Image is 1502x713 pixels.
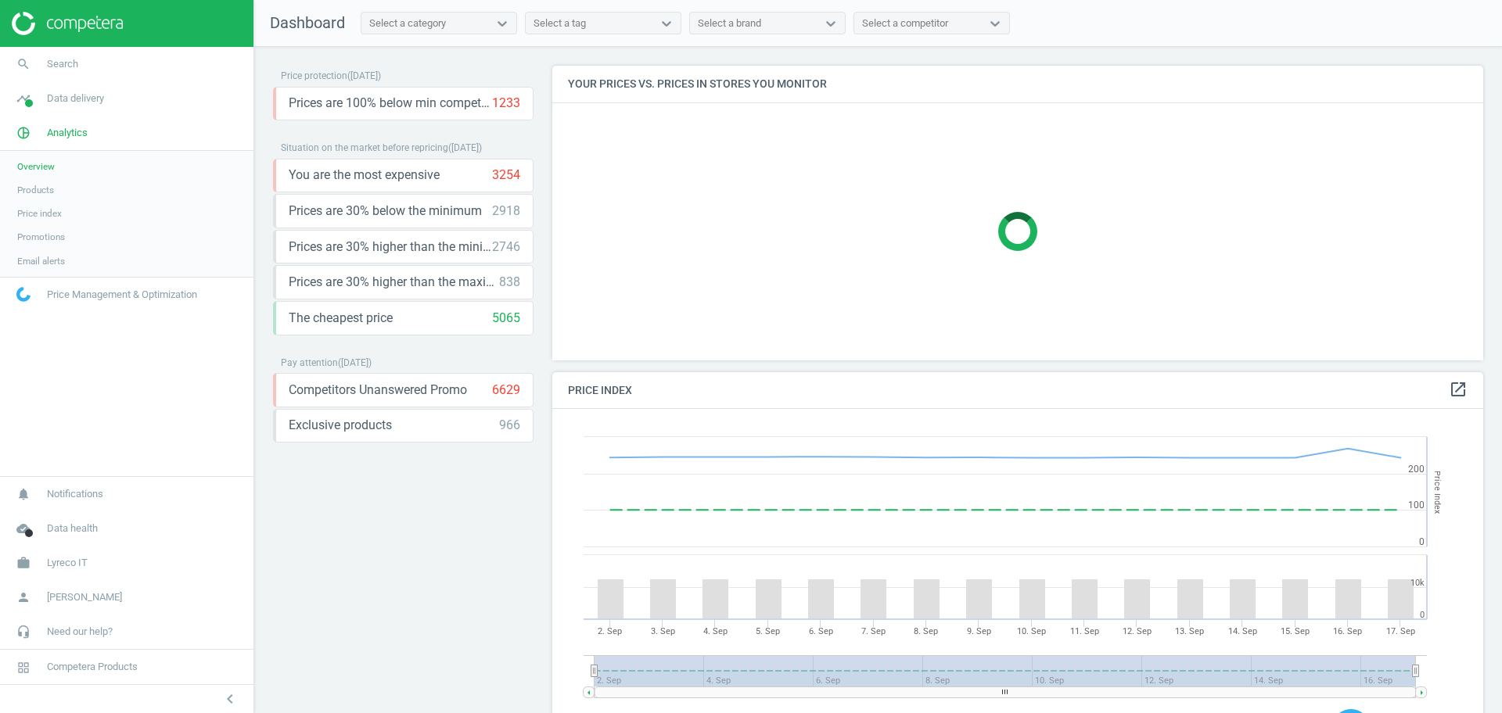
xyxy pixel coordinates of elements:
[17,231,65,243] span: Promotions
[12,12,123,35] img: ajHJNr6hYgQAAAAASUVORK5CYII=
[17,160,55,173] span: Overview
[289,382,467,399] span: Competitors Unanswered Promo
[270,13,345,32] span: Dashboard
[492,202,520,220] div: 2918
[492,382,520,399] div: 6629
[492,310,520,327] div: 5065
[9,582,38,612] i: person
[448,142,482,153] span: ( [DATE] )
[861,626,886,636] tspan: 7. Sep
[534,16,586,30] div: Select a tag
[47,288,197,302] span: Price Management & Optimization
[1449,380,1468,400] a: open_in_new
[1410,578,1425,588] text: 10k
[499,274,520,291] div: 838
[47,91,104,106] span: Data delivery
[703,626,728,636] tspan: 4. Sep
[1386,626,1415,636] tspan: 17. Sep
[809,626,833,636] tspan: 6. Sep
[47,660,138,674] span: Competera Products
[1408,500,1425,511] text: 100
[1281,626,1310,636] tspan: 15. Sep
[651,626,675,636] tspan: 3. Sep
[47,556,88,570] span: Lyreco IT
[289,274,499,291] span: Prices are 30% higher than the maximal
[1449,380,1468,399] i: open_in_new
[756,626,780,636] tspan: 5. Sep
[289,238,492,256] span: Prices are 30% higher than the minimum
[9,514,38,543] i: cloud_done
[1017,626,1046,636] tspan: 10. Sep
[210,689,250,709] button: chevron_left
[17,207,62,220] span: Price index
[289,167,440,184] span: You are the most expensive
[338,357,372,368] span: ( [DATE] )
[347,70,381,81] span: ( [DATE] )
[9,84,38,113] i: timeline
[492,95,520,112] div: 1233
[698,16,761,30] div: Select a brand
[492,238,520,256] div: 2746
[289,310,393,327] span: The cheapest price
[552,372,1483,409] h4: Price Index
[289,202,482,220] span: Prices are 30% below the minimum
[281,70,347,81] span: Price protection
[17,255,65,267] span: Email alerts
[9,617,38,647] i: headset_mic
[17,184,54,196] span: Products
[281,142,448,153] span: Situation on the market before repricing
[47,57,78,71] span: Search
[9,118,38,148] i: pie_chart_outlined
[289,95,492,112] span: Prices are 100% below min competitor
[369,16,446,30] div: Select a category
[862,16,948,30] div: Select a competitor
[499,417,520,434] div: 966
[914,626,938,636] tspan: 8. Sep
[289,417,392,434] span: Exclusive products
[1228,626,1257,636] tspan: 14. Sep
[967,626,991,636] tspan: 9. Sep
[47,625,113,639] span: Need our help?
[47,521,98,536] span: Data health
[9,548,38,578] i: work
[47,590,122,604] span: [PERSON_NAME]
[1333,626,1362,636] tspan: 16. Sep
[552,66,1483,102] h4: Your prices vs. prices in stores you monitor
[1070,626,1099,636] tspan: 11. Sep
[1420,610,1425,620] text: 0
[1175,626,1204,636] tspan: 13. Sep
[47,126,88,140] span: Analytics
[16,287,31,302] img: wGWNvw8QSZomAAAAABJRU5ErkJggg==
[1123,626,1152,636] tspan: 12. Sep
[281,357,338,368] span: Pay attention
[492,167,520,184] div: 3254
[9,479,38,509] i: notifications
[1419,536,1425,547] text: 0
[1432,471,1443,514] tspan: Price Index
[1408,464,1425,475] text: 200
[221,690,239,708] i: chevron_left
[9,49,38,79] i: search
[598,626,622,636] tspan: 2. Sep
[47,487,103,501] span: Notifications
